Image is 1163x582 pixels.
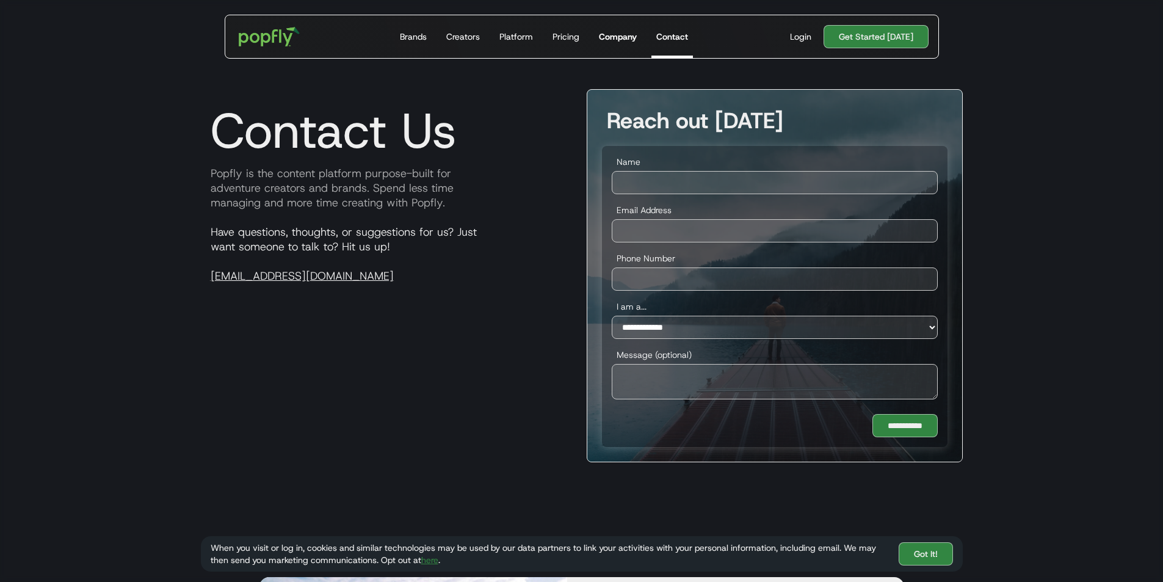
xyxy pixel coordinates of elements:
a: Brands [395,15,432,58]
div: When you visit or log in, cookies and similar technologies may be used by our data partners to li... [211,542,889,566]
a: Company [594,15,642,58]
p: Have questions, thoughts, or suggestions for us? Just want someone to talk to? Hit us up! [201,225,577,283]
a: Pricing [548,15,584,58]
a: Got It! [899,542,953,566]
div: Creators [446,31,480,43]
form: Demo Conversion Touchpoint [602,146,947,447]
a: Login [785,31,816,43]
a: here [421,555,438,566]
div: Platform [499,31,533,43]
h1: Contact Us [201,101,457,160]
label: I am a... [612,300,938,313]
div: Contact [656,31,688,43]
a: Creators [441,15,485,58]
label: Message (optional) [612,349,938,361]
label: Phone Number [612,252,938,264]
label: Name [612,156,938,168]
label: Email Address [612,204,938,216]
a: Contact [651,15,693,58]
strong: Reach out [DATE] [607,106,783,135]
a: Get Started [DATE] [824,25,929,48]
div: Pricing [553,31,579,43]
div: Brands [400,31,427,43]
div: Company [599,31,637,43]
a: [EMAIL_ADDRESS][DOMAIN_NAME] [211,269,394,283]
p: Popfly is the content platform purpose-built for adventure creators and brands. Spend less time m... [201,166,577,210]
a: Platform [495,15,538,58]
div: Login [790,31,811,43]
a: home [230,18,309,55]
